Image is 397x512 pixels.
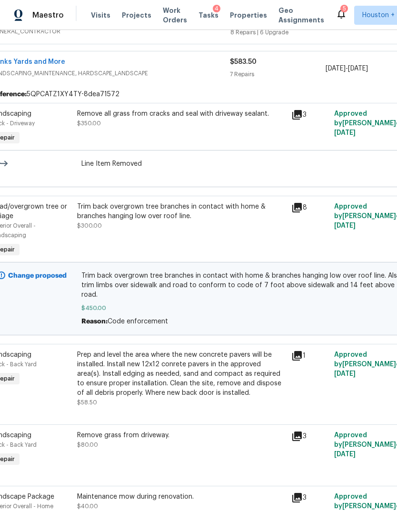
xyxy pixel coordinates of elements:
div: Prep and level the area where the new concrete pavers will be installed. Install new 12x12 conret... [77,350,286,398]
span: [DATE] [334,222,356,229]
span: Tasks [198,12,218,19]
div: Trim back overgrown tree branches in contact with home & branches hanging low over roof line. [77,202,286,221]
span: $583.50 [230,59,257,65]
span: Code enforcement [108,318,168,325]
span: [DATE] [334,371,356,377]
span: $350.00 [77,120,101,126]
span: Maestro [32,10,64,20]
span: $80.00 [77,442,98,448]
span: Work Orders [163,6,187,25]
span: [DATE] [334,130,356,136]
span: [DATE] [326,65,346,72]
div: 8 Repairs | 6 Upgrade [230,28,326,37]
span: - [326,64,368,73]
div: Maintenance mow during renovation. [77,492,286,502]
div: 7 Repairs [230,70,325,79]
span: Geo Assignments [278,6,324,25]
span: Properties [230,10,267,20]
span: [DATE] [334,451,356,458]
div: 1 [291,350,328,361]
div: 4 [215,4,218,13]
span: [DATE] [348,65,368,72]
div: 5 [343,4,346,13]
span: $300.00 [77,223,102,229]
span: Reason: [81,318,108,325]
span: Projects [122,10,151,20]
span: $40.00 [77,503,98,509]
div: 3 [291,492,328,503]
div: 8 [291,202,328,213]
div: Remove all grass from cracks and seal with driveway sealant. [77,109,286,119]
b: Change proposed [8,272,67,279]
div: 3 [291,431,328,442]
span: $58.50 [77,400,97,405]
span: Visits [91,10,110,20]
div: 3 [291,109,328,120]
div: Remove grass from driveway. [77,431,286,440]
